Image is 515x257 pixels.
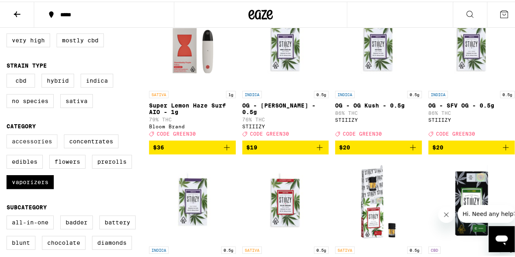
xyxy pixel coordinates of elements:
legend: Strain Type [7,61,47,67]
img: STIIIZY - OG - Magic Melon - 0.5g [337,159,419,241]
span: $20 [432,143,443,149]
p: OG - SFV OG - 0.5g [428,101,515,107]
p: 0.5g [314,89,329,97]
legend: Subcategory [7,202,47,209]
p: SATIVA [242,245,262,252]
p: INDICA [242,89,262,97]
label: CBD [7,72,35,86]
p: 0.5g [407,89,422,97]
div: STIIIZY [335,116,422,121]
span: $19 [246,143,257,149]
p: CBD [428,245,440,252]
label: Flowers [49,153,85,167]
a: Open page for OG - King Louis XIII - 0.5g from STIIIZY [242,4,329,139]
label: Prerolls [92,153,132,167]
label: Mostly CBD [57,32,104,46]
p: 86% THC [428,109,515,114]
iframe: Close message [438,205,454,221]
label: Vaporizers [7,174,54,187]
button: Add to bag [428,139,515,153]
img: STIIIZY - OG - Watermelon Z - 0.5g [151,159,233,241]
label: Sativa [60,92,93,106]
label: Battery [99,214,136,228]
label: Very High [7,32,50,46]
p: 0.5g [314,245,329,252]
span: $20 [339,143,350,149]
p: Super Lemon Haze Surf AIO - 1g [149,101,236,114]
p: INDICA [335,89,355,97]
div: STIIIZY [428,116,515,121]
button: Add to bag [242,139,329,153]
a: Open page for OG - OG Kush - 0.5g from STIIIZY [335,4,422,139]
label: Chocolate [42,234,85,248]
span: CODE GREEN30 [343,130,382,135]
iframe: Button to launch messaging window [489,224,515,250]
img: STIIIZY - OG - OG Kush - 0.5g [337,4,419,85]
a: Open page for OG - SFV OG - 0.5g from STIIIZY [428,4,515,139]
button: Add to bag [335,139,422,153]
label: No Species [7,92,54,106]
span: CODE GREEN30 [250,130,289,135]
img: STIIIZY - OG - SFV OG - 0.5g [431,4,512,85]
label: Badder [60,214,93,228]
p: SATIVA [149,89,169,97]
p: 0.5g [500,89,515,97]
img: STIIIZY - OG - Blue Dream - 0.5g [245,159,326,241]
p: 86% THC [335,109,422,114]
span: CODE GREEN30 [436,130,475,135]
p: 76% THC [242,115,329,121]
label: Hybrid [42,72,74,86]
label: Concentrates [64,133,118,147]
p: INDICA [428,89,448,97]
p: INDICA [149,245,169,252]
span: $36 [153,143,164,149]
legend: Category [7,121,36,128]
label: Blunt [7,234,35,248]
p: 1g [226,89,236,97]
iframe: Message from company [458,203,515,221]
span: CODE GREEN30 [157,130,196,135]
p: 79% THC [149,115,236,121]
button: Add to bag [149,139,236,153]
p: 0.5g [221,245,236,252]
label: Edibles [7,153,43,167]
label: Diamonds [92,234,132,248]
span: Hi. Need any help? [5,6,59,12]
div: STIIIZY [242,122,329,127]
p: OG - [PERSON_NAME] - 0.5g [242,101,329,114]
img: STIIIZY - OG - King Louis XIII - 0.5g [245,4,326,85]
img: Bloom Brand - Super Lemon Haze Surf AIO - 1g [151,4,233,85]
div: Bloom Brand [149,122,236,127]
p: SATIVA [335,245,355,252]
label: All-In-One [7,214,54,228]
label: Indica [81,72,113,86]
a: Open page for Super Lemon Haze Surf AIO - 1g from Bloom Brand [149,4,236,139]
p: OG - OG Kush - 0.5g [335,101,422,107]
p: 0.5g [407,245,422,252]
img: STIIIZY - Mango 1:1 - 0.5g [431,159,512,241]
label: Accessories [7,133,57,147]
